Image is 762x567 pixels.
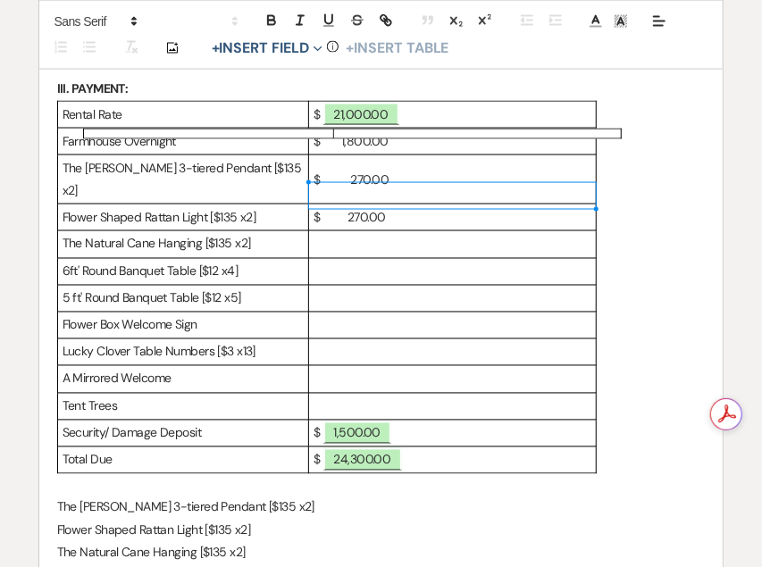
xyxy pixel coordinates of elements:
[7,90,755,106] div: Delete
[63,104,304,126] p: Rental Rate
[156,11,244,32] span: Header Formats
[347,41,355,55] span: +
[57,520,706,542] p: Flower Shaped Rattan Light [$135 x2]
[63,314,304,337] p: Flower Box Welcome Sign
[63,449,304,471] p: Total Due
[63,288,304,310] p: 5 ft' Round Banquet Table [$12 x5]
[7,42,755,58] div: Sort A > Z
[314,449,591,471] p: $
[63,368,304,390] p: A Mirrored Welcome
[7,106,755,122] div: Options
[583,11,608,32] span: Text Color
[7,23,165,42] input: Search outlines
[323,448,402,471] span: 24,300.00
[647,11,672,32] span: Alignment
[63,206,304,229] p: Flower Shaped Rattan Light [$135 x2]
[7,122,755,138] div: Sign out
[212,41,220,55] span: +
[314,104,591,126] p: $
[205,38,329,59] button: Insert Field
[314,169,591,191] p: $ 270.00
[63,341,304,363] p: Lucky Clover Table Numbers [$3 x13]
[323,421,392,444] span: 1,500.00
[7,58,755,74] div: Sort New > Old
[7,74,755,90] div: Move To ...
[57,496,706,519] p: The [PERSON_NAME] 3-tiered Pendant [$135 x2]
[63,261,304,283] p: 6ft' Round Banquet Table [$12 x4]
[7,7,373,23] div: Home
[63,396,304,418] p: Tent Trees
[57,542,706,564] p: The Natural Cane Hanging [$135 x2]
[314,130,591,153] p: $ 1,800.00
[608,11,633,32] span: Text Background Color
[323,103,399,125] span: 21,000.00
[63,157,304,202] p: The [PERSON_NAME] 3-tiered Pendant [$135 x2]
[63,130,304,153] p: Farmhouse Overnight
[63,233,304,255] p: The Natural Cane Hanging [$135 x2]
[314,206,591,229] p: $ 270.00
[340,38,456,59] button: +Insert Table
[314,422,591,445] p: $
[63,422,304,445] p: Security/ Damage Deposit
[57,80,129,96] strong: III. PAYMENT:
